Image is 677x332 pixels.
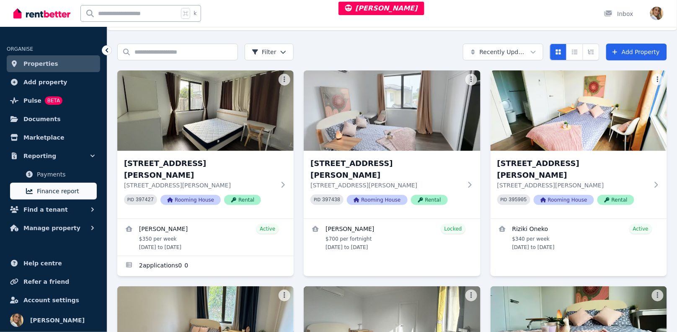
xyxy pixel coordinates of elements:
a: Room 4, Unit 1/55 Clayton Rd[STREET_ADDRESS][PERSON_NAME][STREET_ADDRESS][PERSON_NAME]PID 397427R... [117,70,294,218]
button: Reporting [7,148,100,164]
span: Marketplace [23,132,64,143]
a: View details for Eduardo Viveros [304,219,480,256]
a: View details for Santiago Viveros [117,219,294,256]
button: More options [279,74,290,86]
button: Expanded list view [583,44,599,60]
button: More options [652,290,664,301]
span: Help centre [23,258,62,268]
button: Card view [550,44,567,60]
a: Account settings [7,292,100,309]
a: Refer a friend [7,273,100,290]
span: Filter [252,48,276,56]
span: Rental [411,195,448,205]
span: Payments [37,169,93,179]
a: Payments [10,166,97,183]
a: Add property [7,74,100,91]
div: Inbox [604,10,633,18]
img: Jodie Cartmer [650,7,664,20]
span: Rental [224,195,261,205]
p: [STREET_ADDRESS][PERSON_NAME] [124,181,275,189]
button: Compact list view [566,44,583,60]
span: Rental [597,195,634,205]
span: Rooming House [534,195,594,205]
img: Room 4, Unit 1/55 Clayton Rd [117,70,294,151]
img: Room 6, Unit 2/55 Clayton Rd [304,70,480,151]
code: 397438 [322,197,340,203]
span: Account settings [23,295,79,305]
button: Recently Updated [463,44,543,60]
a: Applications for Room 4, Unit 1/55 Clayton Rd [117,256,294,276]
span: Recently Updated [480,48,527,56]
code: 395905 [509,197,527,203]
small: PID [314,197,320,202]
code: 397427 [136,197,154,203]
span: BETA [45,96,62,105]
span: Finance report [37,186,93,196]
a: Marketplace [7,129,100,146]
a: Documents [7,111,100,127]
span: Add property [23,77,67,87]
a: Properties [7,55,100,72]
span: Properties [23,59,58,69]
a: Help centre [7,255,100,272]
span: ORGANISE [7,46,33,52]
h3: [STREET_ADDRESS][PERSON_NAME] [497,158,649,181]
a: Add Property [606,44,667,60]
img: RentBetter [13,7,70,20]
span: Reporting [23,151,56,161]
h3: [STREET_ADDRESS][PERSON_NAME] [124,158,275,181]
span: [PERSON_NAME] [345,4,418,12]
p: [STREET_ADDRESS][PERSON_NAME] [497,181,649,189]
span: Rooming House [347,195,407,205]
a: Finance report [10,183,97,200]
a: Room 2, Unit 2/55 Clayton Rd[STREET_ADDRESS][PERSON_NAME][STREET_ADDRESS][PERSON_NAME]PID 395905R... [491,70,667,218]
img: Room 2, Unit 2/55 Clayton Rd [491,70,667,151]
button: Manage property [7,220,100,236]
img: Jodie Cartmer [10,314,23,327]
small: PID [501,197,507,202]
button: More options [465,74,477,86]
span: Find a tenant [23,205,68,215]
span: k [194,10,196,17]
a: Room 6, Unit 2/55 Clayton Rd[STREET_ADDRESS][PERSON_NAME][STREET_ADDRESS][PERSON_NAME]PID 397438R... [304,70,480,218]
div: View options [550,44,599,60]
button: Find a tenant [7,201,100,218]
small: PID [127,197,134,202]
span: Pulse [23,96,41,106]
span: Refer a friend [23,277,69,287]
span: Documents [23,114,61,124]
button: Filter [245,44,294,60]
span: [PERSON_NAME] [30,315,85,325]
button: More options [279,290,290,301]
h3: [STREET_ADDRESS][PERSON_NAME] [310,158,462,181]
a: PulseBETA [7,92,100,109]
a: View details for Riziki Oneko [491,219,667,256]
p: [STREET_ADDRESS][PERSON_NAME] [310,181,462,189]
span: Rooming House [160,195,221,205]
span: Manage property [23,223,80,233]
button: More options [465,290,477,301]
button: More options [652,74,664,86]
